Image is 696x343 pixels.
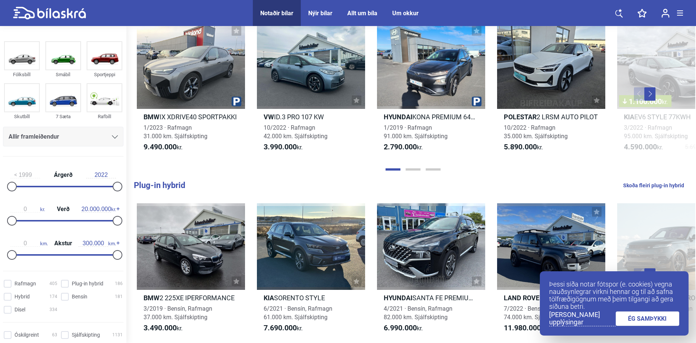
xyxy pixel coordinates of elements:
span: 181 [115,293,123,301]
p: Þessi síða notar fótspor (e. cookies) vegna nauðsynlegrar virkni hennar og til að safna tölfræðig... [549,281,679,310]
span: Akstur [52,240,74,246]
b: VW [264,113,274,121]
span: kr. [624,143,663,152]
span: Verð [55,206,71,212]
a: BMW2 225XE IPERFORMANCE3/2019 · Bensín, Rafmagn37.000 km. Sjálfskipting3.490.000kr. [137,203,245,339]
b: 9.490.000 [144,142,177,151]
span: Dísel [14,306,25,314]
span: 1/2023 · Rafmagn 31.000 km. Sjálfskipting [144,124,207,140]
b: BMW [144,294,159,302]
span: 1.100.000 [623,98,668,105]
div: Fólksbíll [4,70,40,79]
button: Next [644,87,655,101]
span: Rafmagn [14,280,36,288]
button: Page 3 [426,168,441,171]
span: 1131 [112,331,123,339]
b: 2.790.000 [384,142,417,151]
span: km. [10,240,48,247]
h2: IX XDRIVE40 SPORTPAKKI [137,113,245,121]
b: Polestar [504,113,536,121]
div: Smábíl [45,70,81,79]
h2: 2 LRSM AUTO PILOT [497,113,605,121]
div: Sportjeppi [87,70,122,79]
span: 3/2022 · Rafmagn 95.000 km. Sjálfskipting [624,124,688,140]
span: 186 [115,280,123,288]
span: 405 [49,280,57,288]
a: Allt um bíla [347,10,377,17]
a: HyundaiSANTA FE PREMIUM AWD4/2021 · Bensín, Rafmagn82.000 km. Sjálfskipting6.990.000kr. [377,203,485,339]
span: kr. [384,324,423,333]
span: km. [78,240,116,247]
h2: SORENTO STYLE [257,294,365,302]
div: 7 Sæta [45,112,81,121]
a: HyundaiKONA PREMIUM 64KWH1/2019 · Rafmagn91.000 km. Sjálfskipting2.790.000kr. [377,22,485,158]
span: kr. [264,143,303,152]
a: Land RoverDEFENDER SE 33 TOMMU7/2022 · Bensín, Rafmagn74.000 km. Sjálfskipting11.980.000kr. [497,203,605,339]
b: 3.990.000 [264,142,297,151]
b: Land Rover [504,294,544,302]
a: Polestar2 LRSM AUTO PILOT10/2022 · Rafmagn35.000 km. Sjálfskipting5.890.000kr. [497,22,605,158]
span: kr. [81,206,116,213]
b: 11.980.000 [504,323,541,332]
span: kr. [662,98,668,106]
span: kr. [504,143,543,152]
button: Previous [634,268,645,282]
a: KiaSORENTO STYLE6/2021 · Bensín, Rafmagn61.000 km. Sjálfskipting7.690.000kr. [257,203,365,339]
span: 7/2022 · Bensín, Rafmagn 74.000 km. Sjálfskipting [504,305,573,321]
a: Notaðir bílar [260,10,293,17]
h2: KONA PREMIUM 64KWH [377,113,485,121]
b: Plug-in hybrid [134,181,185,190]
span: 3/2019 · Bensín, Rafmagn 37.000 km. Sjálfskipting [144,305,212,321]
h2: 2 225XE IPERFORMANCE [137,294,245,302]
span: 174 [49,293,57,301]
b: Kia [624,113,634,121]
span: kr. [264,324,303,333]
b: Hyundai [384,294,412,302]
span: Bensín [72,293,87,301]
div: Skutbíll [4,112,40,121]
b: 5.890.000 [504,142,537,151]
a: Nýir bílar [308,10,332,17]
button: Previous [634,87,645,101]
span: kr. [144,324,183,333]
a: Um okkur [392,10,419,17]
h2: ID.3 PRO 107 KW [257,113,365,121]
span: 6/2021 · Bensín, Rafmagn 61.000 km. Sjálfskipting [264,305,332,321]
span: Allir framleiðendur [9,132,59,142]
button: Next [644,268,655,282]
a: Skoða fleiri plug-in hybrid [623,181,684,190]
span: kr. [144,143,183,152]
span: Sjálfskipting [72,331,100,339]
b: 3.490.000 [144,323,177,332]
span: kr. [504,324,547,333]
a: VWID.3 PRO 107 KW10/2022 · Rafmagn42.000 km. Sjálfskipting3.990.000kr. [257,22,365,158]
h2: SANTA FE PREMIUM AWD [377,294,485,302]
a: [PERSON_NAME] upplýsingar [549,311,616,326]
span: kr. [10,206,45,213]
a: ÉG SAMÞYKKI [616,311,680,326]
span: Árgerð [52,172,74,178]
span: Óskilgreint [14,331,39,339]
button: Page 2 [406,168,420,171]
b: Hyundai [384,113,412,121]
div: Rafbíll [87,112,122,121]
span: Hybrid [14,293,30,301]
h2: DEFENDER SE 33 TOMMU [497,294,605,302]
span: kr. [384,143,423,152]
b: 6.990.000 [384,323,417,332]
span: 63 [52,331,57,339]
b: 7.690.000 [264,323,297,332]
a: BMWIX XDRIVE40 SPORTPAKKI1/2023 · Rafmagn31.000 km. Sjálfskipting9.490.000kr. [137,22,245,158]
b: 4.590.000 [624,142,657,151]
span: 10/2022 · Rafmagn 42.000 km. Sjálfskipting [264,124,328,140]
img: user-login.svg [661,9,670,18]
b: BMW [144,113,159,121]
span: 4/2021 · Bensín, Rafmagn 82.000 km. Sjálfskipting [384,305,452,321]
b: Kia [264,294,274,302]
span: 334 [49,306,57,314]
span: 1/2019 · Rafmagn 91.000 km. Sjálfskipting [384,124,448,140]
